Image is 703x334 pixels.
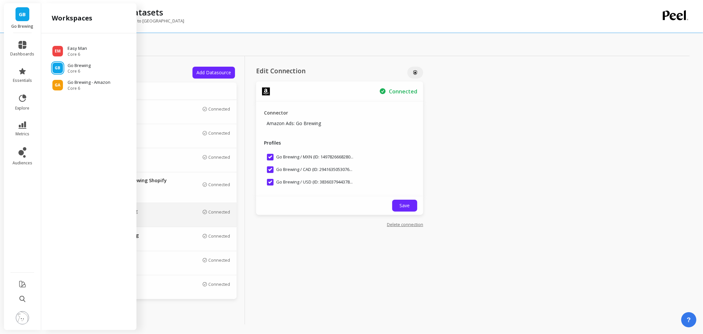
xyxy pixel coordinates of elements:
button: Add Datasource [192,67,235,79]
p: Edit Connection [256,67,373,75]
span: ? [687,315,691,324]
p: Go Brewing [11,24,35,29]
p: Connected [208,130,230,136]
span: explore [15,106,30,111]
span: Go Brewing / MXN (ID: 1497826668280330) [267,154,353,160]
span: EM [55,49,61,54]
span: Add Datasource [196,69,231,76]
h2: workspaces [52,14,92,23]
img: api.amazonads.svg [262,87,270,95]
span: essentials [13,78,32,83]
span: audiences [13,160,32,166]
button: ? [681,312,696,327]
img: profile picture [16,311,29,324]
p: Easy Man [68,45,87,52]
p: Connected [208,182,230,187]
span: Go Brewing / CAD (ID: 2941635053076222) [267,166,352,173]
span: Save [400,202,410,209]
button: Save [392,200,417,212]
p: Profiles [264,139,415,146]
span: GB [19,11,26,18]
p: Connected [208,233,230,239]
p: Connected [208,257,230,263]
p: Connected [208,282,230,287]
span: Core 6 [68,69,91,74]
p: Connected [208,154,230,160]
p: Go Brewing - Amazon [68,79,110,86]
span: Core 6 [68,86,110,91]
span: GA [55,83,61,88]
p: Go Brewing [68,62,91,69]
p: Connected [208,106,230,112]
a: Delete connection [387,221,423,227]
span: Go Brewing / USD (ID: 3836037944378303) [267,179,353,185]
span: GB [55,65,61,71]
span: metrics [15,131,29,137]
p: Secured Connection to Amazon Ads: Go Brewing [389,88,417,95]
span: Core 6 [68,52,87,57]
span: dashboards [11,51,35,57]
p: Connected [208,209,230,215]
p: Connector [264,110,288,116]
p: Amazon Ads: Go Brewing [264,117,324,129]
